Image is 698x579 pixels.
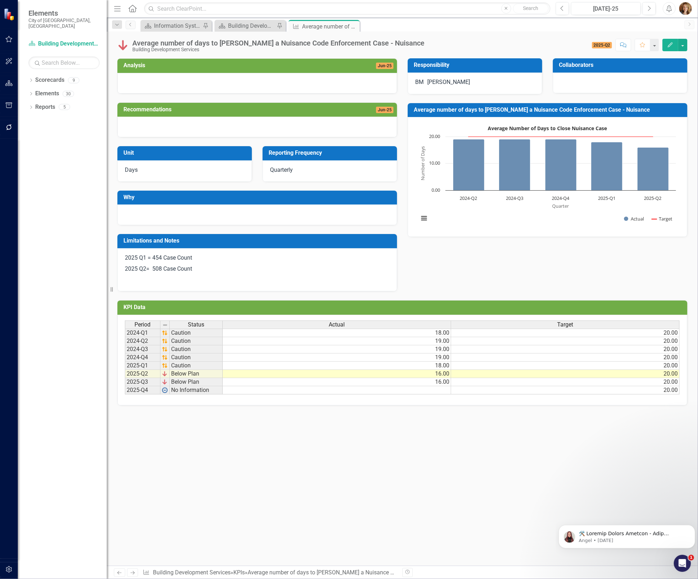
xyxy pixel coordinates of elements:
td: 16.00 [223,378,451,386]
text: 2024-Q2 [460,195,477,201]
iframe: Intercom notifications message [556,510,698,560]
h3: Why [123,194,393,201]
td: 2025-Q2 [125,370,160,378]
img: ClearPoint Strategy [4,8,16,20]
span: 🛠️ Loremip Dolors Ametcon - Adip Elitseddoe Temporinci! Ut Laboree, Dolorem al EnimaDmini'v Quisn... [23,21,131,387]
p: 2025 Q1 = 454 Case Count [125,254,390,264]
text: 2024-Q4 [552,195,570,201]
text: 2025-Q2 [644,195,662,201]
span: Days [125,166,138,173]
div: Quarterly [263,160,397,182]
div: 5 [59,104,70,110]
div: Building Development Services [228,21,275,30]
path: 2024-Q3, 19. Actual. [499,139,530,191]
button: Search [513,4,549,14]
img: wPkqUstsMhMTgAAAABJRU5ErkJggg== [162,387,168,393]
div: Building Development Services [132,47,424,52]
span: Period [135,322,151,328]
span: Elements [28,9,100,17]
iframe: Intercom live chat [674,555,691,572]
td: Caution [170,354,223,362]
span: Jun-25 [376,107,393,113]
text: Average Number of Days to Close Nuisance Case [488,125,607,132]
td: 20.00 [451,386,680,394]
small: City of [GEOGRAPHIC_DATA], [GEOGRAPHIC_DATA] [28,17,100,29]
path: 2025-Q1, 18. Actual. [591,142,623,191]
img: 7u2iTZrTEZ7i9oDWlPBULAqDHDmR3vKCs7My6dMMCIpfJOwzDMAzDMBH4B3+rbZfrisroAAAAAElFTkSuQmCC [162,363,168,368]
h3: Reporting Frequency [269,150,393,156]
td: 20.00 [451,362,680,370]
p: 2025 Q2= 508 Case Count [125,264,390,275]
p: Message from Angel, sent 5w ago [23,27,131,34]
div: Average number of days to [PERSON_NAME] a Nuisance Code Enforcement Case - Nuisance [248,569,478,576]
div: BM [415,78,424,86]
a: Building Development Services [216,21,275,30]
td: 2024-Q1 [125,329,160,337]
span: Target [557,322,573,328]
div: 9 [68,77,79,83]
h3: Responsibility [414,62,539,68]
button: Show Actual [624,216,644,222]
h3: Recommendations [123,106,322,113]
td: 2025-Q3 [125,378,160,386]
text: Target [659,216,672,222]
a: Building Development Services [153,569,231,576]
img: Nichole Plowman [679,2,692,15]
div: » » [143,569,397,577]
td: Below Plan [170,378,223,386]
input: Search ClearPoint... [144,2,550,15]
h3: Limitations and Notes [123,238,393,244]
h3: Collaborators [559,62,684,68]
a: KPIs [233,569,245,576]
text: 10.00 [429,160,440,166]
h3: KPI Data [123,304,684,310]
td: Caution [170,345,223,354]
div: [DATE]-25 [573,5,638,13]
td: 19.00 [223,337,451,345]
td: 20.00 [451,370,680,378]
td: 2024-Q2 [125,337,160,345]
svg: Interactive chart [415,123,680,229]
td: 20.00 [451,354,680,362]
td: Caution [170,362,223,370]
text: 2025-Q1 [598,195,615,201]
a: Building Development Services [28,40,100,48]
img: Below Plan [117,39,129,51]
a: Scorecards [35,76,64,84]
td: No Information [170,386,223,394]
span: 2025-Q2 [592,42,612,48]
span: Search [523,5,538,11]
td: 18.00 [223,329,451,337]
img: 8DAGhfEEPCf229AAAAAElFTkSuQmCC [162,322,168,328]
div: Average number of days to [PERSON_NAME] a Nuisance Code Enforcement Case - Nuisance [132,39,424,47]
div: 30 [63,91,74,97]
td: Caution [170,329,223,337]
img: 7u2iTZrTEZ7i9oDWlPBULAqDHDmR3vKCs7My6dMMCIpfJOwzDMAzDMBH4B3+rbZfrisroAAAAAElFTkSuQmCC [162,330,168,336]
span: 1 [688,555,694,561]
td: 16.00 [223,370,451,378]
img: 7u2iTZrTEZ7i9oDWlPBULAqDHDmR3vKCs7My6dMMCIpfJOwzDMAzDMBH4B3+rbZfrisroAAAAAElFTkSuQmCC [162,355,168,360]
td: 2025-Q1 [125,362,160,370]
button: Show Target [652,216,673,222]
path: 2025-Q2, 16. Actual. [638,148,669,191]
img: KIVvID6XQLnem7Jwd5RGsJlsyZvnEO8ojW1w+8UqMjn4yonOQRrQskXCXGmASKTRYCiTqJOcojskkyr07L4Z+PfWUOM8Y5yiO... [162,371,168,377]
div: Average Number of Days to Close Nuisance Case. Highcharts interactive chart. [415,123,680,229]
a: Information Systems [142,21,201,30]
td: 2024-Q4 [125,354,160,362]
path: 2024-Q2, 19. Actual. [453,139,485,191]
a: Reports [35,103,55,111]
td: 20.00 [451,337,680,345]
td: 20.00 [451,329,680,337]
button: View chart menu, Average Number of Days to Close Nuisance Case [419,213,429,223]
button: [DATE]-25 [571,2,641,15]
td: Caution [170,337,223,345]
td: 19.00 [223,354,451,362]
text: 20.00 [429,133,440,139]
td: 2025-Q4 [125,386,160,394]
text: Number of Days [419,147,426,181]
input: Search Below... [28,57,100,69]
img: 7u2iTZrTEZ7i9oDWlPBULAqDHDmR3vKCs7My6dMMCIpfJOwzDMAzDMBH4B3+rbZfrisroAAAAAElFTkSuQmCC [162,346,168,352]
span: Jun-25 [376,63,393,69]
